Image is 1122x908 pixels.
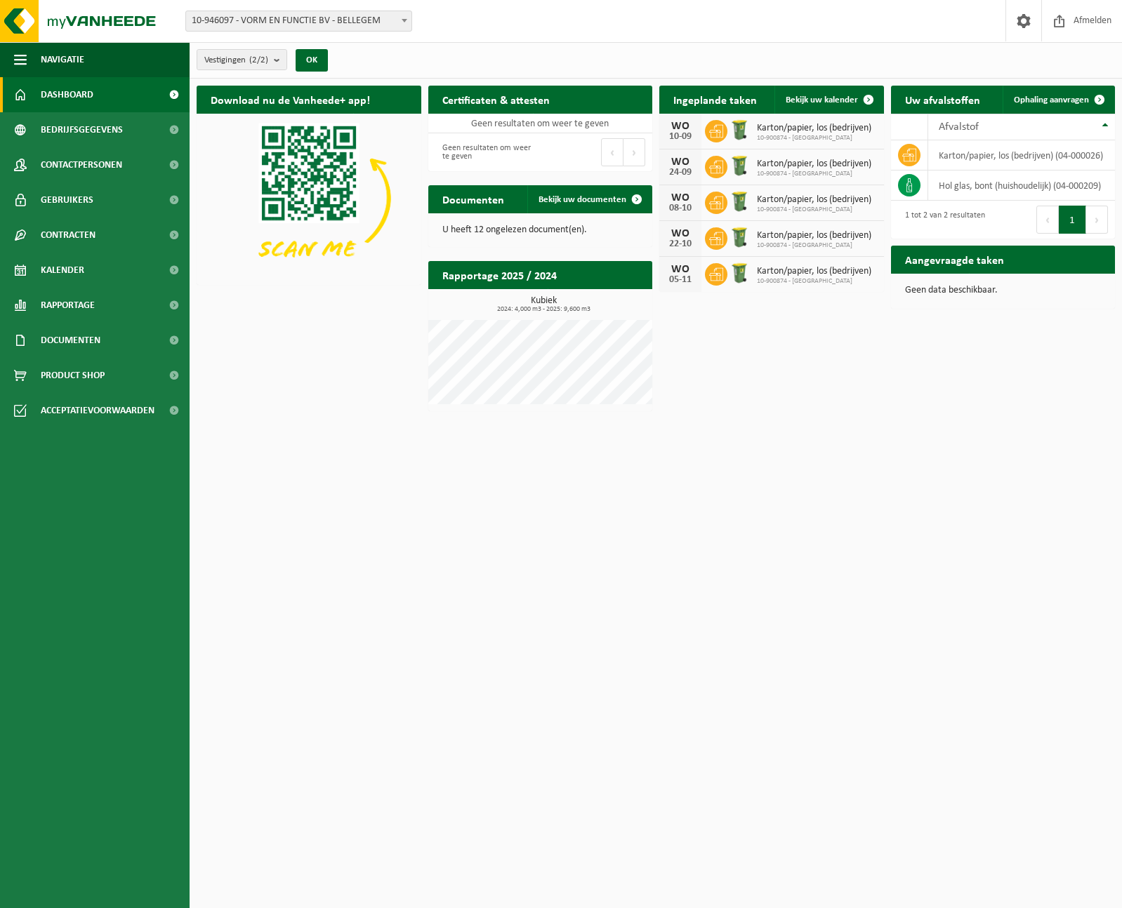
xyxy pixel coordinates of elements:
[435,296,653,313] h3: Kubiek
[435,137,534,168] div: Geen resultaten om weer te geven
[185,11,412,32] span: 10-946097 - VORM EN FUNCTIE BV - BELLEGEM
[1036,206,1059,234] button: Previous
[1014,95,1089,105] span: Ophaling aanvragen
[666,121,694,132] div: WO
[623,138,645,166] button: Next
[601,138,623,166] button: Previous
[666,192,694,203] div: WO
[428,114,653,133] td: Geen resultaten om weer te geven
[249,55,268,65] count: (2/2)
[727,154,751,178] img: WB-0240-HPE-GN-50
[1086,206,1108,234] button: Next
[891,246,1018,273] h2: Aangevraagde taken
[527,185,651,213] a: Bekijk uw documenten
[757,170,871,178] span: 10-900874 - [GEOGRAPHIC_DATA]
[666,132,694,142] div: 10-09
[548,288,651,316] a: Bekijk rapportage
[757,241,871,250] span: 10-900874 - [GEOGRAPHIC_DATA]
[659,86,771,113] h2: Ingeplande taken
[898,204,985,235] div: 1 tot 2 van 2 resultaten
[928,140,1116,171] td: karton/papier, los (bedrijven) (04-000026)
[666,203,694,213] div: 08-10
[41,358,105,393] span: Product Shop
[939,121,979,133] span: Afvalstof
[727,118,751,142] img: WB-0240-HPE-GN-50
[928,171,1116,201] td: hol glas, bont (huishoudelijk) (04-000209)
[891,86,994,113] h2: Uw afvalstoffen
[539,195,626,204] span: Bekijk uw documenten
[727,261,751,285] img: WB-0240-HPE-GN-50
[666,275,694,285] div: 05-11
[442,225,639,235] p: U heeft 12 ongelezen document(en).
[186,11,411,31] span: 10-946097 - VORM EN FUNCTIE BV - BELLEGEM
[41,182,93,218] span: Gebruikers
[41,112,123,147] span: Bedrijfsgegevens
[757,206,871,214] span: 10-900874 - [GEOGRAPHIC_DATA]
[757,194,871,206] span: Karton/papier, los (bedrijven)
[905,286,1102,295] p: Geen data beschikbaar.
[41,42,84,77] span: Navigatie
[197,49,287,70] button: Vestigingen(2/2)
[666,156,694,168] div: WO
[757,266,871,277] span: Karton/papier, los (bedrijven)
[197,86,384,113] h2: Download nu de Vanheede+ app!
[41,393,154,428] span: Acceptatievoorwaarden
[41,253,84,288] span: Kalender
[666,228,694,239] div: WO
[727,189,751,213] img: WB-0240-HPE-GN-50
[666,168,694,178] div: 24-09
[757,134,871,142] span: 10-900874 - [GEOGRAPHIC_DATA]
[757,159,871,170] span: Karton/papier, los (bedrijven)
[41,288,95,323] span: Rapportage
[428,261,571,288] h2: Rapportage 2025 / 2024
[41,218,95,253] span: Contracten
[666,264,694,275] div: WO
[41,323,100,358] span: Documenten
[428,86,564,113] h2: Certificaten & attesten
[666,239,694,249] div: 22-10
[296,49,328,72] button: OK
[1003,86,1114,114] a: Ophaling aanvragen
[757,123,871,134] span: Karton/papier, los (bedrijven)
[727,225,751,249] img: WB-0240-HPE-GN-50
[41,77,93,112] span: Dashboard
[786,95,858,105] span: Bekijk uw kalender
[1059,206,1086,234] button: 1
[428,185,518,213] h2: Documenten
[197,114,421,282] img: Download de VHEPlus App
[774,86,883,114] a: Bekijk uw kalender
[757,230,871,241] span: Karton/papier, los (bedrijven)
[757,277,871,286] span: 10-900874 - [GEOGRAPHIC_DATA]
[204,50,268,71] span: Vestigingen
[435,306,653,313] span: 2024: 4,000 m3 - 2025: 9,600 m3
[41,147,122,182] span: Contactpersonen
